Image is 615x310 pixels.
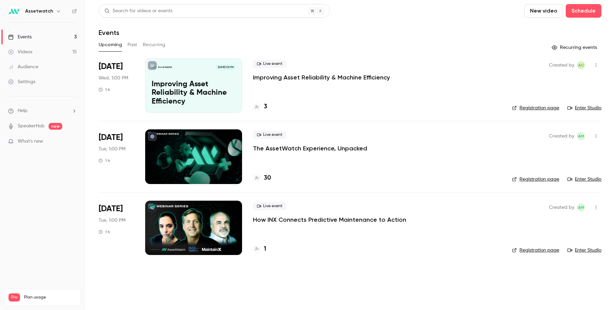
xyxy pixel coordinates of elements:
a: Improving Asset Reliability & Machine Efficiency [253,73,390,81]
div: 1 h [99,87,110,92]
span: Tue, 1:00 PM [99,146,125,152]
a: Improving Asset Reliability & Machine EfficiencyAssetwatch[DATE] 1:00 PMImproving Asset Reliabili... [145,58,242,113]
span: Pro [8,293,20,302]
a: The AssetWatch Experience, Unpacked [253,144,367,152]
span: Plan usage [24,295,76,300]
button: Schedule [566,4,601,18]
h4: 30 [264,174,271,183]
button: Past [127,39,137,50]
span: [DATE] [99,132,123,143]
a: Registration page [512,247,559,254]
a: Registration page [512,105,559,111]
div: Videos [8,49,32,55]
span: AM [578,203,584,212]
h4: 1 [264,244,266,254]
div: 1 h [99,229,110,235]
a: 1 [253,244,266,254]
span: Created by [549,132,574,140]
span: Live event [253,202,287,210]
div: Settings [8,78,35,85]
a: 3 [253,102,267,111]
a: Enter Studio [567,247,601,254]
a: Enter Studio [567,176,601,183]
span: Live event [253,131,287,139]
img: Assetwatch [8,6,19,17]
span: new [49,123,62,130]
span: Auburn Meadows [577,132,585,140]
div: Audience [8,63,38,70]
p: Improving Asset Reliability & Machine Efficiency [152,80,236,106]
span: [DATE] 1:00 PM [216,65,235,70]
a: 30 [253,174,271,183]
span: Adam Creamer [577,61,585,69]
div: 1 h [99,158,110,163]
span: AM [578,132,584,140]
p: Assetwatch [158,66,172,69]
h6: Assetwatch [25,8,53,15]
button: Recurring events [549,42,601,53]
div: Oct 15 Wed, 2:00 PM (America/New York) [99,58,134,113]
button: Recurring [143,39,166,50]
span: Tue, 1:00 PM [99,217,125,224]
span: Created by [549,203,574,212]
span: [DATE] [99,61,123,72]
button: Upcoming [99,39,122,50]
h1: Events [99,29,119,37]
a: How INX Connects Predictive Maintenance to Action [253,216,406,224]
span: [DATE] [99,203,123,214]
div: Search for videos or events [104,7,172,15]
a: SpeakerHub [18,123,45,130]
div: Nov 4 Tue, 2:00 PM (America/New York) [99,201,134,255]
a: Registration page [512,176,559,183]
span: Wed, 1:00 PM [99,75,128,81]
span: AC [578,61,584,69]
span: What's new [18,138,43,145]
h4: 3 [264,102,267,111]
div: Events [8,34,32,40]
span: Auburn Meadows [577,203,585,212]
div: Oct 21 Tue, 2:00 PM (America/New York) [99,129,134,184]
li: help-dropdown-opener [8,107,77,114]
span: Live event [253,60,287,68]
span: Help [18,107,28,114]
a: Enter Studio [567,105,601,111]
span: Created by [549,61,574,69]
button: New video [524,4,563,18]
